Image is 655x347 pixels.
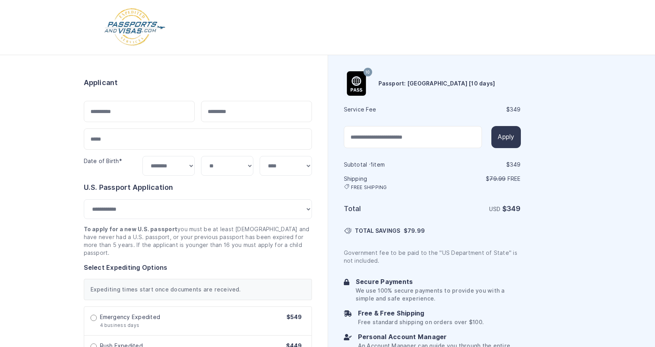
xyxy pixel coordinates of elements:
[351,184,387,191] span: FREE SHIPPING
[286,314,302,320] span: $549
[358,332,521,342] h6: Personal Account Manager
[344,71,369,96] img: Product Name
[358,309,483,318] h6: Free & Free Shipping
[84,77,118,88] h6: Applicant
[355,227,400,235] span: TOTAL SAVINGS
[84,182,312,193] h6: U.S. Passport Application
[356,287,521,302] p: We use 100% secure payments to provide you with a simple and safe experience.
[489,176,506,182] span: 79.99
[84,225,312,257] p: you must be at least [DEMOGRAPHIC_DATA] and have never had a U.S. passport, or your previous pass...
[344,106,432,113] h6: Service Fee
[510,106,521,113] span: 349
[84,226,178,232] strong: To apply for a new U.S. passport
[103,8,166,47] img: Logo
[344,161,432,169] h6: Subtotal · item
[408,228,425,234] span: 79.99
[433,161,521,169] div: $
[84,158,122,164] label: Date of Birth*
[358,318,483,326] p: Free standard shipping on orders over $100.
[507,176,521,182] span: Free
[344,175,432,191] h6: Shipping
[507,204,521,213] span: 349
[433,175,521,183] p: $
[84,263,312,273] h6: Select Expediting Options
[84,279,312,300] div: Expediting times start once documents are received.
[344,249,521,265] p: Government fee to be paid to the "US Department of State" is not included.
[100,322,140,328] span: 4 business days
[491,126,520,148] button: Apply
[510,161,521,168] span: 349
[502,204,521,213] strong: $
[489,206,501,212] span: USD
[371,161,373,168] span: 1
[100,313,161,321] span: Emergency Expedited
[433,106,521,113] div: $
[356,277,521,287] h6: Secure Payments
[404,227,425,235] span: $
[378,80,495,87] h6: Passport: [GEOGRAPHIC_DATA] [10 days]
[344,203,432,214] h6: Total
[365,67,370,78] span: 10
